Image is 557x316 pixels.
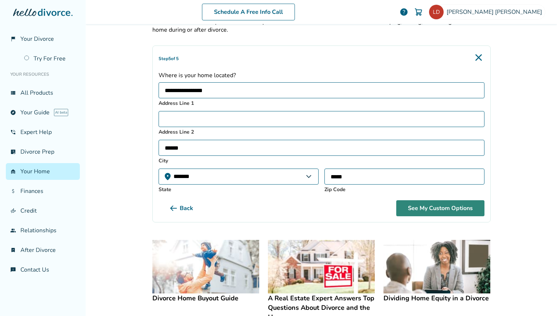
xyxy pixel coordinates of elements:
[383,293,490,303] h4: Dividing Home Equity in a Divorce
[159,111,484,137] label: Address Line 2
[159,82,484,108] label: Address Line 1
[10,149,16,155] span: list_alt_check
[6,67,80,82] li: Your Resources
[10,129,16,135] span: phone_in_talk
[6,124,80,141] a: phone_in_talkExpert Help
[10,36,16,42] span: flag_2
[6,104,80,121] a: exploreYour GuideAI beta
[396,200,484,216] button: See My Custom Options
[20,35,54,43] span: Your Divorce
[6,143,80,160] a: list_alt_checkDivorce Prep
[324,169,484,185] input: Zip Code
[159,71,484,79] p: Where is your home located?
[10,228,16,233] span: group
[10,110,16,115] span: explore
[159,140,484,156] input: City
[152,240,259,293] img: Divorce Home Buyout Guide
[152,240,259,303] a: Divorce Home Buyout GuideDivorce Home Buyout Guide
[6,261,80,278] a: chat_infoContact Us
[10,208,16,214] span: finance_mode
[6,183,80,200] a: attach_moneyFinances
[54,109,68,116] span: AI beta
[10,247,16,253] span: bookmark_check
[383,240,490,303] a: Dividing Home Equity in a DivorceDividing Home Equity in a Divorce
[6,202,80,219] a: finance_modeCredit
[473,52,484,63] img: Close
[6,242,80,258] a: bookmark_checkAfter Divorce
[10,188,16,194] span: attach_money
[159,169,319,185] select: State
[159,54,179,63] span: Step 5 of 5
[383,240,490,293] img: Dividing Home Equity in a Divorce
[159,140,484,166] label: City
[159,82,484,98] input: Address Line 1
[202,4,295,20] a: Schedule A Free Info Call
[152,293,259,303] h4: Divorce Home Buyout Guide
[400,8,408,16] a: help
[20,50,80,67] a: Try For Free
[6,84,80,101] a: view_listAll Products
[159,111,484,127] input: Address Line 2
[414,8,423,16] img: Cart
[324,169,484,194] label: Zip Code
[10,169,16,174] span: garage_home
[159,200,205,216] button: Back
[447,8,545,16] span: [PERSON_NAME] [PERSON_NAME]
[159,169,319,194] label: State
[10,267,16,273] span: chat_info
[6,31,80,47] a: flag_2Your Divorce
[268,240,375,293] img: A Real Estate Expert Answers Top Questions About Divorce and the Home
[429,5,444,19] img: lesliejdhome@gmail.com
[6,163,80,180] a: garage_homeYour Home
[10,90,16,96] span: view_list
[6,222,80,239] a: groupRelationships
[521,281,557,316] iframe: Chat Widget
